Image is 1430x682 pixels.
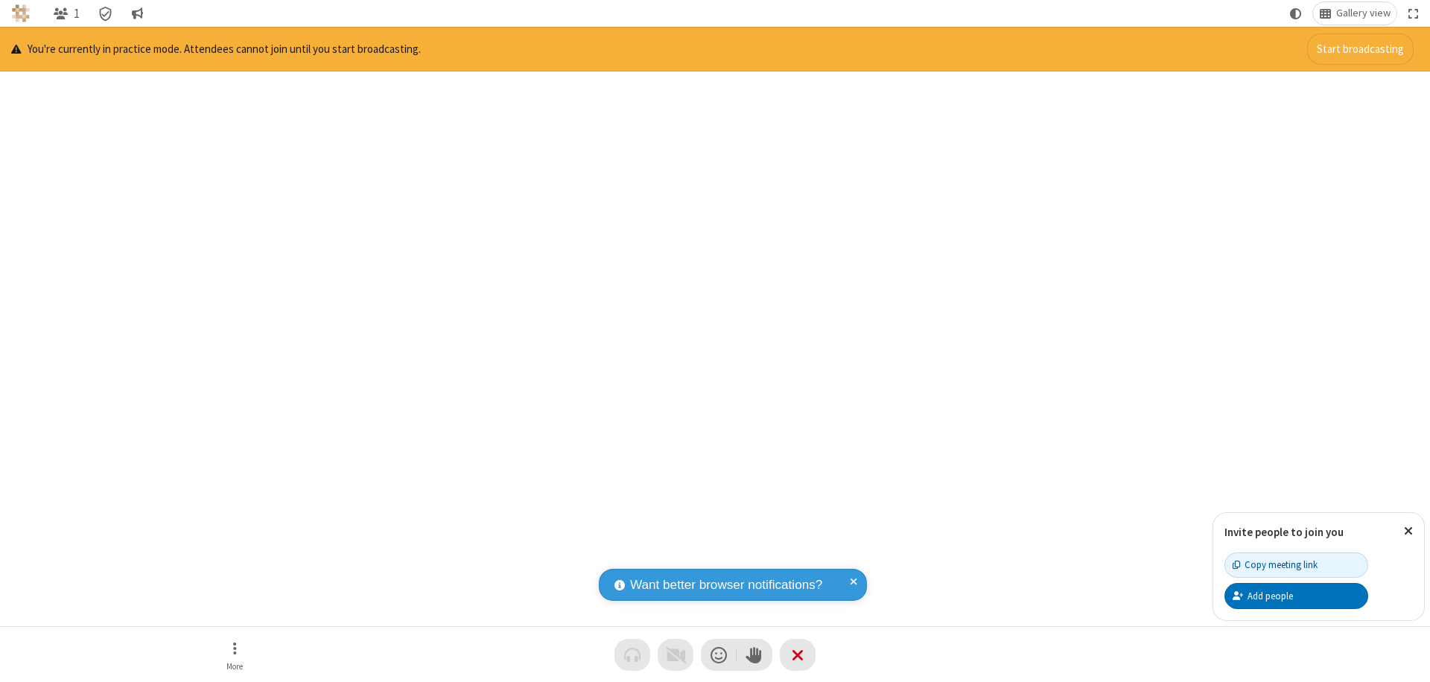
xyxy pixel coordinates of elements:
[1307,34,1414,65] button: Start broadcasting
[1402,2,1425,25] button: Fullscreen
[125,2,149,25] button: Conversation
[1393,513,1424,549] button: Close popover
[737,639,772,671] button: Raise hand
[11,41,421,58] p: You're currently in practice mode. Attendees cannot join until you start broadcasting.
[12,4,30,22] img: QA Selenium DO NOT DELETE OR CHANGE
[614,639,650,671] button: Audio problem - check your Internet connection or call by phone
[92,2,120,25] div: Meeting details Encryption enabled
[1336,7,1391,19] span: Gallery view
[1224,552,1368,578] button: Copy meeting link
[701,639,737,671] button: Send a reaction
[1224,583,1368,608] button: Add people
[630,576,822,595] span: Want better browser notifications?
[226,662,243,671] span: More
[658,639,693,671] button: Video
[212,634,257,676] button: Open menu
[74,7,80,21] span: 1
[47,2,86,25] button: Open participant list
[1313,2,1396,25] button: Change layout
[1284,2,1308,25] button: Using system theme
[780,639,816,671] button: End or leave meeting
[1224,525,1344,539] label: Invite people to join you
[1233,558,1318,572] div: Copy meeting link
